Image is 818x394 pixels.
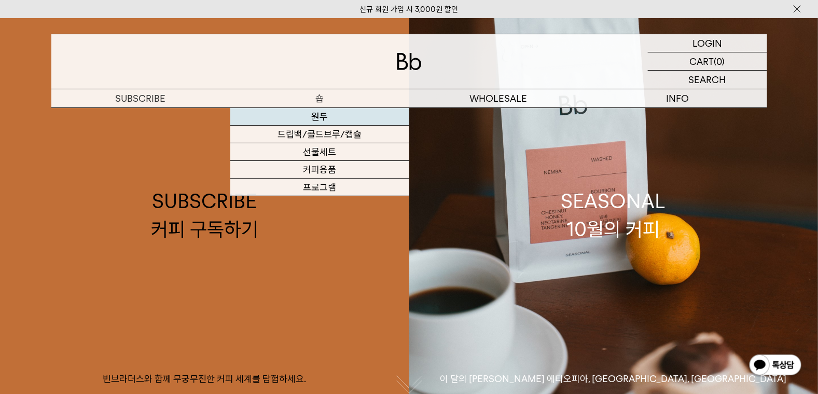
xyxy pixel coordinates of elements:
[690,52,714,70] p: CART
[230,179,409,196] a: 프로그램
[51,89,230,107] a: SUBSCRIBE
[714,52,725,70] p: (0)
[409,89,588,107] p: WHOLESALE
[230,126,409,143] a: 드립백/콜드브루/캡슐
[648,52,767,71] a: CART (0)
[151,187,258,242] div: SUBSCRIBE 커피 구독하기
[689,71,726,89] p: SEARCH
[748,354,802,378] img: 카카오톡 채널 1:1 채팅 버튼
[360,5,459,14] a: 신규 회원 가입 시 3,000원 할인
[692,34,722,52] p: LOGIN
[397,53,422,70] img: 로고
[588,89,767,107] p: INFO
[230,161,409,179] a: 커피용품
[230,108,409,126] a: 원두
[230,143,409,161] a: 선물세트
[648,34,767,52] a: LOGIN
[561,187,666,242] div: SEASONAL 10월의 커피
[230,89,409,107] a: 숍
